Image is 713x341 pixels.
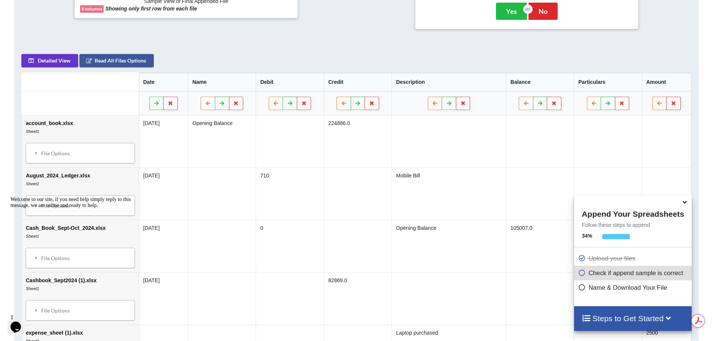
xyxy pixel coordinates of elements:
[324,272,391,325] td: 82869.0
[26,182,39,186] i: Sheet1
[28,145,132,161] div: File Options
[582,314,684,323] h4: Steps to Get Started
[79,54,154,67] button: Read All Files Options
[578,268,689,278] p: Check if append sample is correct
[256,220,324,272] td: 0
[392,73,506,91] th: Description
[496,3,527,20] button: Yes
[528,3,558,20] button: No
[139,73,188,91] th: Date
[324,73,391,91] th: Credit
[139,167,188,220] td: [DATE]
[22,167,139,220] td: August_2024_Ledger.xlsx
[506,73,574,91] th: Balance
[642,73,691,91] th: Amount
[3,3,124,15] span: Welcome to our site, if you need help simply reply to this message, we are online and ready to help.
[139,272,188,325] td: [DATE]
[7,311,31,334] iframe: chat widget
[256,167,324,220] td: 710
[28,302,132,318] div: File Options
[574,207,691,219] h4: Append Your Spreadsheets
[574,221,691,229] p: Follow these steps to append
[392,220,506,272] td: Opening Balance
[139,115,188,167] td: [DATE]
[582,233,592,239] b: 34 %
[256,73,324,91] th: Debit
[506,220,574,272] td: 105007.0
[3,3,138,15] div: Welcome to our site, if you need help simply reply to this message, we are online and ready to help.
[188,115,256,167] td: Opening Balance
[7,194,142,307] iframe: chat widget
[392,167,506,220] td: Mobile Bill
[578,283,689,292] p: Name & Download Your File
[139,220,188,272] td: [DATE]
[188,73,256,91] th: Name
[578,254,689,263] p: Upload your files
[324,115,391,167] td: 224886.0
[82,7,102,11] b: 8 columns
[574,73,642,91] th: Particulars
[21,54,78,67] button: Detailed View
[105,6,197,12] b: Showing only first row from each file
[22,115,139,167] td: account_book.xlsx
[26,129,39,134] i: Sheet1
